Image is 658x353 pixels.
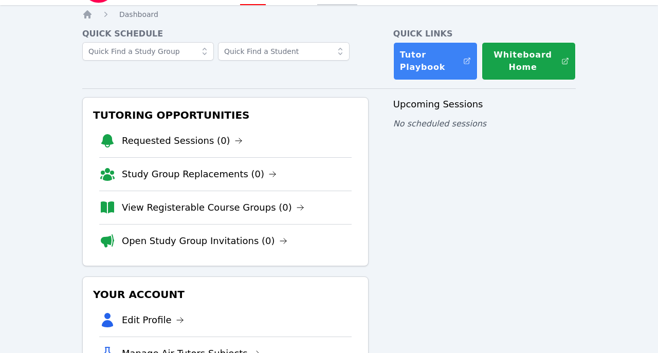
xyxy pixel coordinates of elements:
[218,42,350,61] input: Quick Find a Student
[91,285,360,304] h3: Your Account
[91,106,360,124] h3: Tutoring Opportunities
[122,234,287,248] a: Open Study Group Invitations (0)
[393,42,478,80] a: Tutor Playbook
[119,9,158,20] a: Dashboard
[82,42,214,61] input: Quick Find a Study Group
[119,10,158,18] span: Dashboard
[82,9,576,20] nav: Breadcrumb
[393,28,576,40] h4: Quick Links
[82,28,369,40] h4: Quick Schedule
[393,97,576,112] h3: Upcoming Sessions
[122,134,243,148] a: Requested Sessions (0)
[122,200,304,215] a: View Registerable Course Groups (0)
[482,42,576,80] button: Whiteboard Home
[393,119,486,128] span: No scheduled sessions
[122,313,184,327] a: Edit Profile
[122,167,277,181] a: Study Group Replacements (0)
